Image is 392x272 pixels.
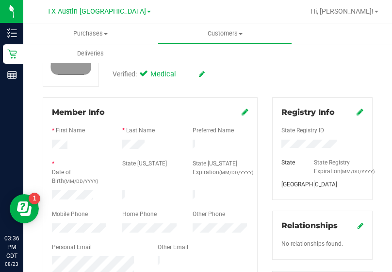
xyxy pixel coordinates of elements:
[7,49,17,59] inline-svg: Retail
[158,23,292,44] a: Customers
[64,49,117,58] span: Deliveries
[158,243,188,252] label: Other Email
[193,126,234,135] label: Preferred Name
[122,210,157,218] label: Home Phone
[10,194,39,223] iframe: Resource center
[126,126,155,135] label: Last Name
[219,170,253,175] span: (MM/DD/YYYY)
[113,69,205,80] div: Verified:
[52,168,108,185] label: Date of Birth
[158,29,292,38] span: Customers
[274,158,306,167] div: State
[281,221,338,230] span: Relationships
[193,159,248,177] label: State [US_STATE] Expiration
[341,169,375,174] span: (MM/DD/YYYY)
[52,210,88,218] label: Mobile Phone
[52,243,92,252] label: Personal Email
[52,108,105,117] span: Member Info
[4,260,19,268] p: 08/23
[122,159,167,168] label: State [US_STATE]
[274,180,306,189] div: [GEOGRAPHIC_DATA]
[281,126,324,135] label: State Registry ID
[4,234,19,260] p: 03:36 PM CDT
[23,23,158,44] a: Purchases
[23,43,158,64] a: Deliveries
[314,158,363,176] label: State Registry Expiration
[310,7,374,15] span: Hi, [PERSON_NAME]!
[47,7,146,16] span: TX Austin [GEOGRAPHIC_DATA]
[23,29,158,38] span: Purchases
[281,239,343,248] label: No relationships found.
[281,108,335,117] span: Registry Info
[193,210,225,218] label: Other Phone
[7,28,17,38] inline-svg: Inventory
[64,179,98,184] span: (MM/DD/YYYY)
[150,69,189,80] span: Medical
[29,193,40,204] iframe: Resource center unread badge
[7,70,17,80] inline-svg: Reports
[56,126,85,135] label: First Name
